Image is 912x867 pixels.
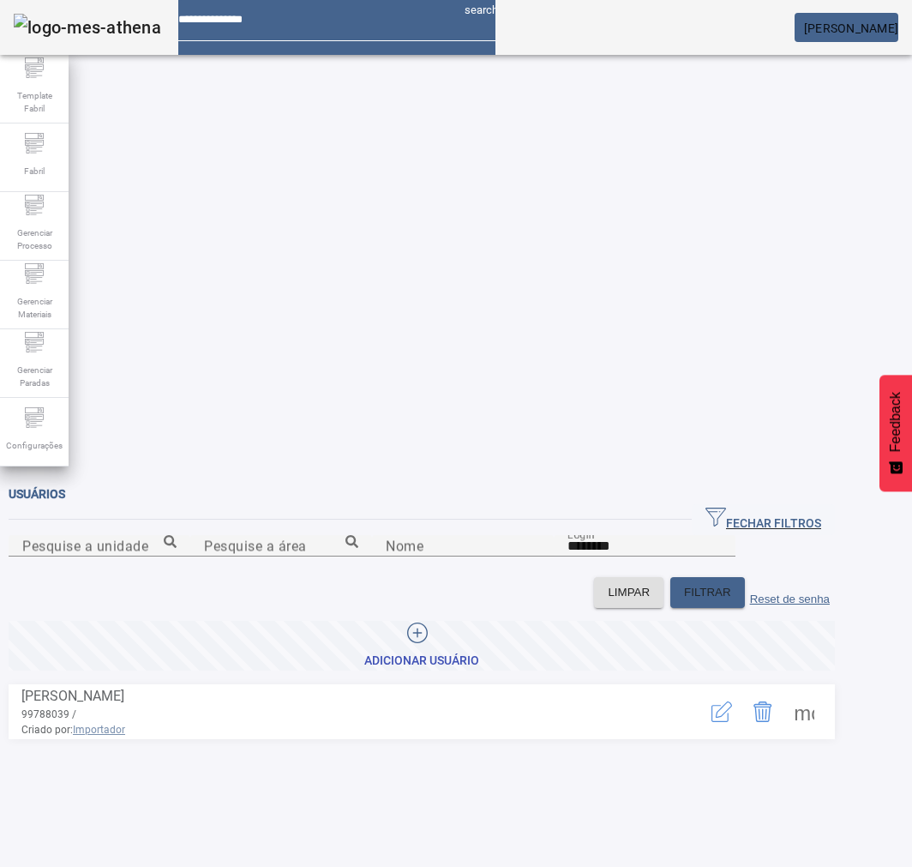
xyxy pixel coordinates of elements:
[9,621,835,671] button: Adicionar Usuário
[22,538,148,554] mat-label: Pesquise a unidade
[204,538,307,554] mat-label: Pesquise a área
[386,538,423,554] mat-label: Nome
[73,724,125,736] span: Importador
[745,577,835,608] button: Reset de senha
[9,290,60,326] span: Gerenciar Materiais
[9,358,60,394] span: Gerenciar Paradas
[879,375,912,491] button: Feedback - Mostrar pesquisa
[22,536,177,557] input: Number
[19,160,50,183] span: Fabril
[21,722,696,738] span: Criado por:
[21,688,124,704] span: [PERSON_NAME]
[804,21,898,35] span: [PERSON_NAME]
[888,392,903,452] span: Feedback
[783,691,825,732] button: Mais
[364,653,479,670] div: Adicionar Usuário
[692,504,835,535] button: FECHAR FILTROS
[21,708,76,720] span: 99788039 /
[684,584,731,601] span: FILTRAR
[14,14,161,41] img: logo-mes-athena
[1,434,68,457] span: Configurações
[567,528,595,540] mat-label: Login
[9,221,60,257] span: Gerenciar Processo
[9,84,60,120] span: Template Fabril
[750,593,830,605] label: Reset de senha
[594,577,663,608] button: LIMPAR
[204,536,358,557] input: Number
[670,577,745,608] button: FILTRAR
[608,584,650,601] span: LIMPAR
[9,487,65,501] span: Usuários
[742,691,783,732] button: Delete
[705,507,821,533] span: FECHAR FILTROS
